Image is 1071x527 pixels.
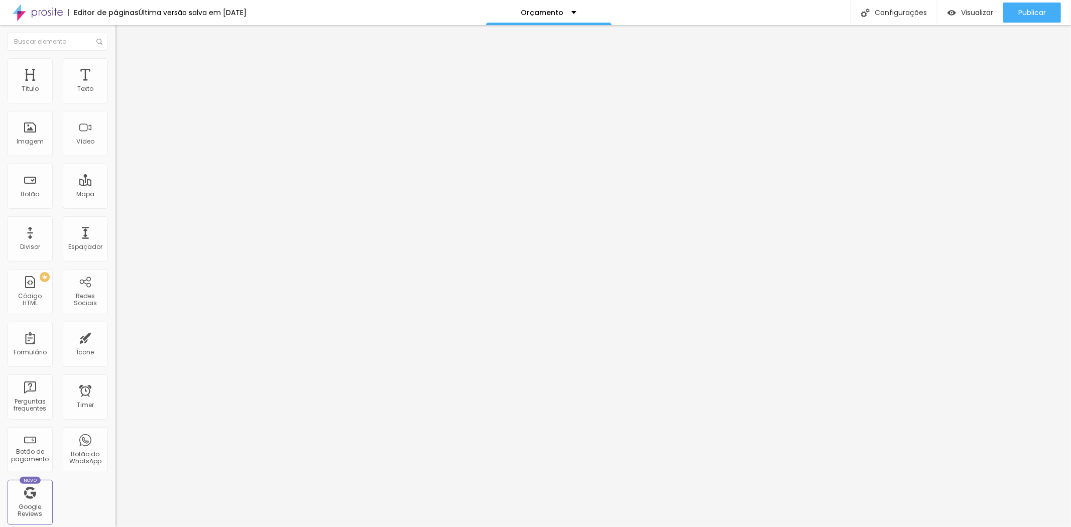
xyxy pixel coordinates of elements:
span: Visualizar [961,9,993,17]
button: Visualizar [937,3,1003,23]
p: Orçamento [521,9,564,16]
div: Editor de páginas [68,9,139,16]
div: Botão do WhatsApp [65,451,105,465]
div: Imagem [17,138,44,145]
div: Botão de pagamento [10,448,50,463]
div: Ícone [77,349,94,356]
div: Última versão salva em [DATE] [139,9,247,16]
div: Código HTML [10,293,50,307]
div: Divisor [20,243,40,250]
img: Icone [861,9,870,17]
div: Redes Sociais [65,293,105,307]
div: Título [22,85,39,92]
div: Espaçador [68,243,102,250]
div: Texto [77,85,93,92]
div: Formulário [14,349,47,356]
img: Icone [96,39,102,45]
input: Buscar elemento [8,33,108,51]
div: Vídeo [76,138,94,145]
div: Novo [20,477,41,484]
img: view-1.svg [947,9,956,17]
button: Publicar [1003,3,1061,23]
span: Publicar [1018,9,1046,17]
iframe: Editor [115,25,1071,527]
div: Timer [77,402,94,409]
div: Botão [21,191,40,198]
div: Mapa [76,191,94,198]
div: Perguntas frequentes [10,398,50,413]
div: Google Reviews [10,503,50,518]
